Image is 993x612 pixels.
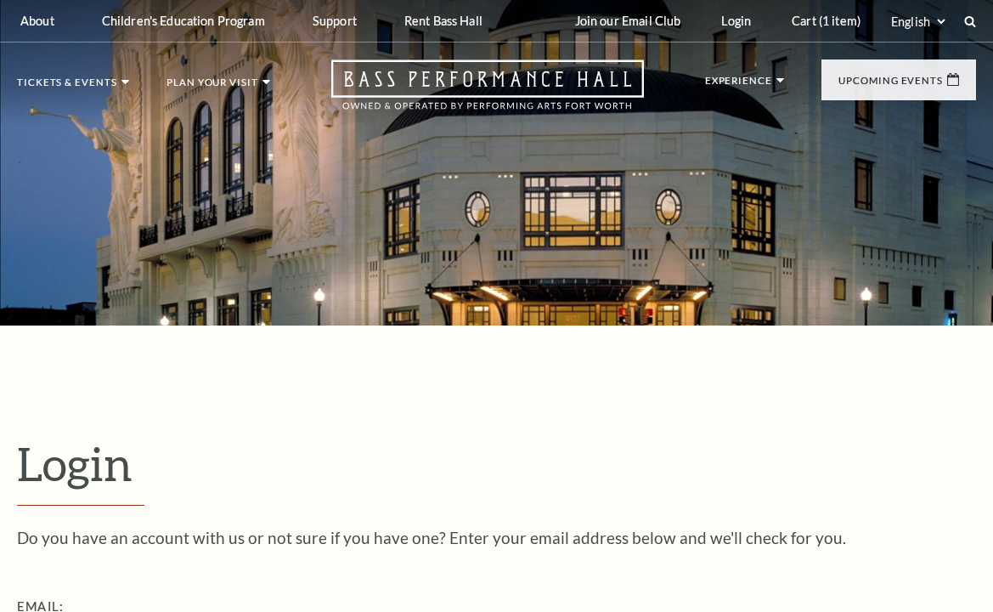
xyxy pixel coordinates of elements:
[17,77,117,96] p: Tickets & Events
[838,76,943,94] p: Upcoming Events
[313,14,357,28] p: Support
[166,77,258,96] p: Plan Your Visit
[102,14,265,28] p: Children's Education Program
[20,14,54,28] p: About
[888,14,948,30] select: Select:
[17,530,976,546] p: Do you have an account with us or not sure if you have one? Enter your email address below and we...
[404,14,482,28] p: Rent Bass Hall
[17,436,133,490] span: Login
[705,76,772,94] p: Experience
